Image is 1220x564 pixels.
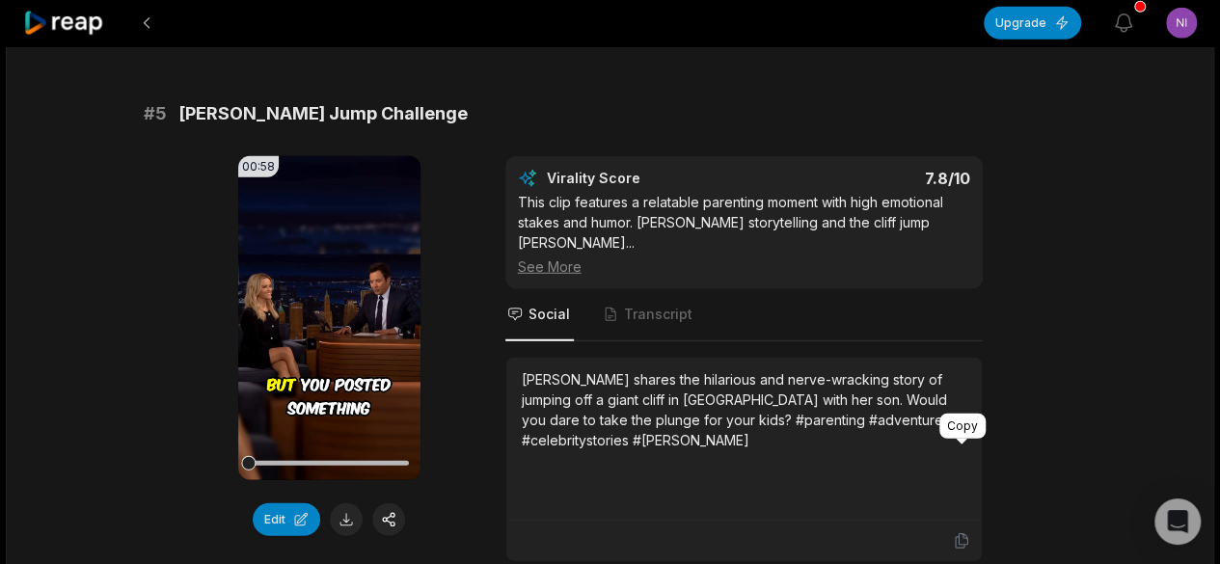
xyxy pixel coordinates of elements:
div: [PERSON_NAME] shares the hilarious and nerve-wracking story of jumping off a giant cliff in [GEOG... [522,369,966,450]
span: Transcript [624,305,692,324]
button: Edit [253,503,320,536]
span: # 5 [144,100,167,127]
div: Virality Score [547,169,754,188]
div: See More [518,256,970,277]
div: This clip features a relatable parenting moment with high emotional stakes and humor. [PERSON_NAM... [518,192,970,277]
div: Open Intercom Messenger [1154,498,1201,545]
div: Copy [939,414,986,439]
span: Social [529,305,570,324]
button: Upgrade [984,7,1081,40]
video: Your browser does not support mp4 format. [238,156,420,480]
nav: Tabs [505,289,983,341]
span: [PERSON_NAME] Jump Challenge [178,100,468,127]
div: 7.8 /10 [763,169,970,188]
